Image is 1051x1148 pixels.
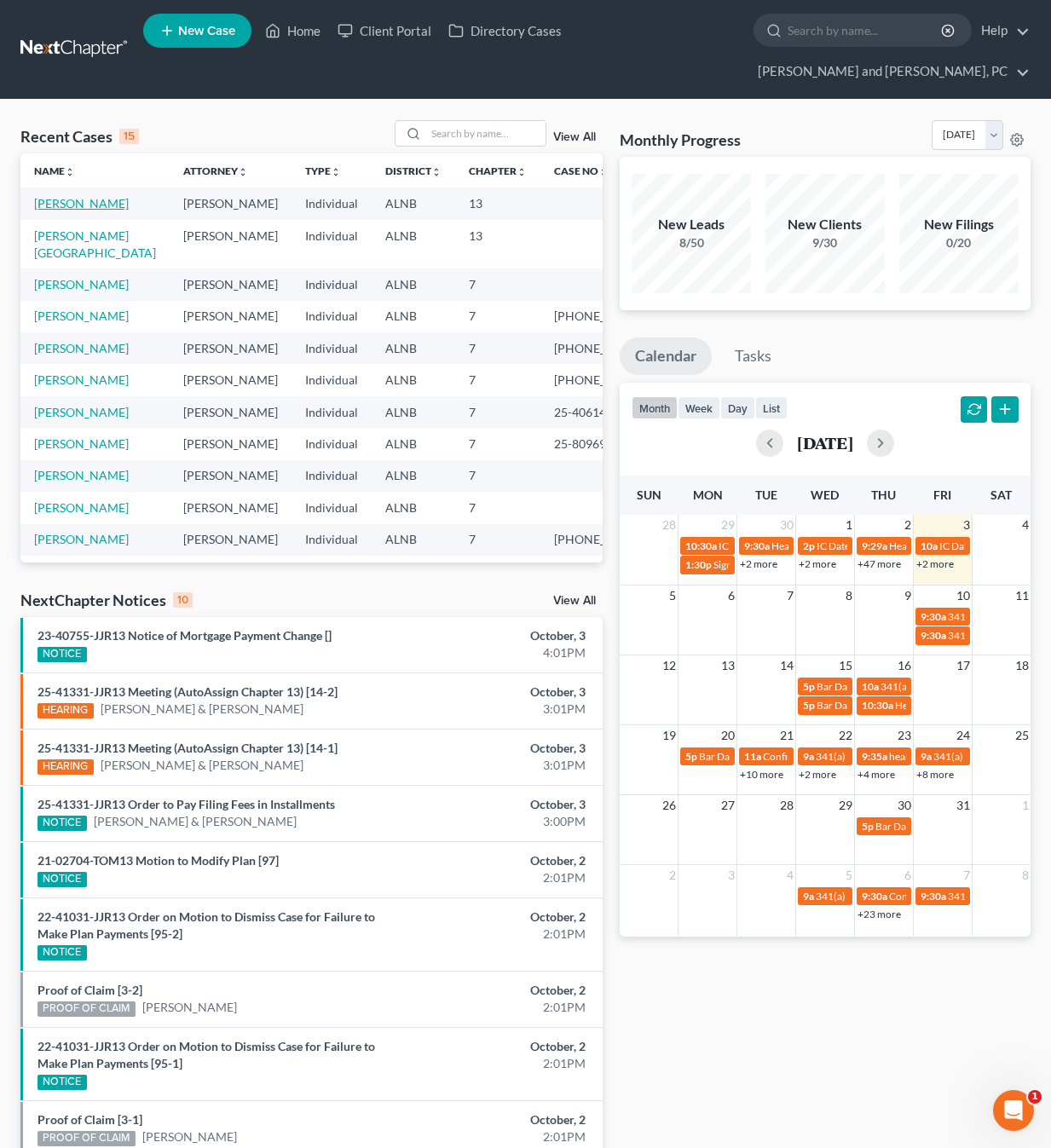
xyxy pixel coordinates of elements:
span: 13 [719,655,736,676]
input: Search by name... [426,121,546,146]
span: 6 [903,865,913,886]
span: 19 [661,725,678,746]
td: [PERSON_NAME] [170,396,292,428]
span: 1 [844,515,854,535]
a: +2 more [916,557,954,570]
div: HEARING [38,703,94,718]
div: 3:01PM [414,757,586,774]
span: 3 [726,865,736,886]
a: [PERSON_NAME] & [PERSON_NAME] [94,813,297,830]
div: October, 2 [414,909,586,926]
a: Districtunfold_more [385,164,442,177]
span: IC Date for [PERSON_NAME] [719,539,849,552]
a: Tasks [719,337,787,375]
div: 4:01PM [414,644,586,661]
span: 8 [844,586,854,606]
span: 22 [837,725,854,746]
button: month [632,396,678,419]
td: [PHONE_NUMBER] [540,556,673,587]
span: 28 [778,795,795,816]
a: View All [553,131,596,143]
td: Individual [292,187,372,219]
span: 9a [803,890,814,903]
span: 10:30a [862,699,893,712]
span: Sat [990,487,1012,502]
h3: Monthly Progress [620,130,741,150]
td: ALNB [372,396,455,428]
span: 28 [661,515,678,535]
a: View All [553,595,596,607]
h2: [DATE] [797,434,853,452]
td: [PERSON_NAME] [170,428,292,459]
a: [PERSON_NAME] [34,372,129,387]
td: 7 [455,492,540,523]
div: Recent Cases [20,126,139,147]
div: October, 3 [414,627,586,644]
td: Individual [292,220,372,268]
span: Bar Date for [PERSON_NAME] [817,699,953,712]
div: 8/50 [632,234,751,251]
span: 4 [1020,515,1031,535]
i: unfold_more [331,167,341,177]
td: [PERSON_NAME] [170,364,292,395]
td: Individual [292,268,372,300]
div: 3:00PM [414,813,586,830]
i: unfold_more [431,167,442,177]
span: Thu [871,487,896,502]
div: October, 2 [414,1111,586,1128]
div: New Leads [632,215,751,234]
a: [PERSON_NAME] & [PERSON_NAME] [101,701,303,718]
button: week [678,396,720,419]
span: 20 [719,725,736,746]
td: 7 [455,556,540,587]
a: 22-41031-JJR13 Order on Motion to Dismiss Case for Failure to Make Plan Payments [95-1] [38,1039,375,1070]
span: 8 [1020,865,1031,886]
div: NextChapter Notices [20,590,193,610]
i: unfold_more [517,167,527,177]
td: [PHONE_NUMBER] [540,524,673,556]
td: ALNB [372,428,455,459]
td: Individual [292,524,372,556]
a: +4 more [858,768,895,781]
span: 2 [667,865,678,886]
div: October, 2 [414,852,586,869]
td: ALNB [372,556,455,587]
div: 2:01PM [414,926,586,943]
span: 1 [1020,795,1031,816]
td: 7 [455,268,540,300]
a: Proof of Claim [3-1] [38,1112,142,1127]
td: 13 [455,220,540,268]
td: [PERSON_NAME] [170,187,292,219]
span: 2p [803,539,815,552]
a: [PERSON_NAME] [34,277,129,291]
span: Hearing for [PERSON_NAME] [889,539,1022,552]
span: 2 [903,515,913,535]
i: unfold_more [65,167,75,177]
span: 5p [803,699,815,712]
td: ALNB [372,332,455,364]
span: 10:30a [685,539,717,552]
a: [PERSON_NAME] [34,341,129,355]
a: [PERSON_NAME] [34,405,129,419]
a: +2 more [799,557,836,570]
div: 10 [173,592,193,608]
span: 5p [803,680,815,693]
td: 7 [455,301,540,332]
span: 30 [896,795,913,816]
div: NOTICE [38,945,87,961]
div: 2:01PM [414,999,586,1016]
span: 11 [1013,586,1031,606]
span: 12 [661,655,678,676]
a: 22-41031-JJR13 Order on Motion to Dismiss Case for Failure to Make Plan Payments [95-2] [38,909,375,941]
input: Search by name... [788,14,944,46]
a: +2 more [799,768,836,781]
div: October, 2 [414,982,586,999]
span: Mon [693,487,723,502]
div: 2:01PM [414,869,586,886]
div: October, 3 [414,740,586,757]
a: [PERSON_NAME] [34,500,129,515]
span: Wed [811,487,839,502]
td: 25-40614-JJR7 [540,396,673,428]
td: [PERSON_NAME] [170,301,292,332]
div: HEARING [38,759,94,775]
